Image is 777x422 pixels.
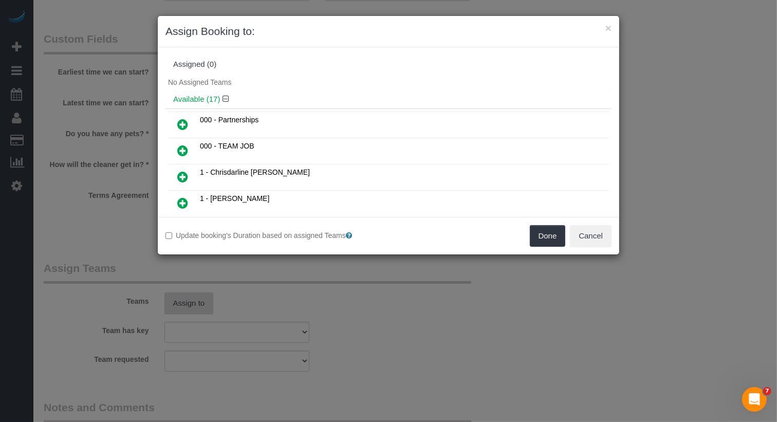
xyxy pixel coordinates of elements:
label: Update booking's Duration based on assigned Teams [165,230,381,241]
span: 000 - TEAM JOB [200,142,254,150]
span: 7 [763,387,771,395]
input: Update booking's Duration based on assigned Teams [165,232,172,239]
span: No Assigned Teams [168,78,231,86]
button: Done [530,225,566,247]
h4: Available (17) [173,95,604,104]
h3: Assign Booking to: [165,24,612,39]
iframe: Intercom live chat [742,387,767,412]
div: Assigned (0) [173,60,604,69]
span: 000 - Partnerships [200,116,258,124]
span: 1 - Chrisdarline [PERSON_NAME] [200,168,310,176]
span: 1 - [PERSON_NAME] [200,194,269,203]
button: Cancel [570,225,612,247]
button: × [605,23,612,33]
